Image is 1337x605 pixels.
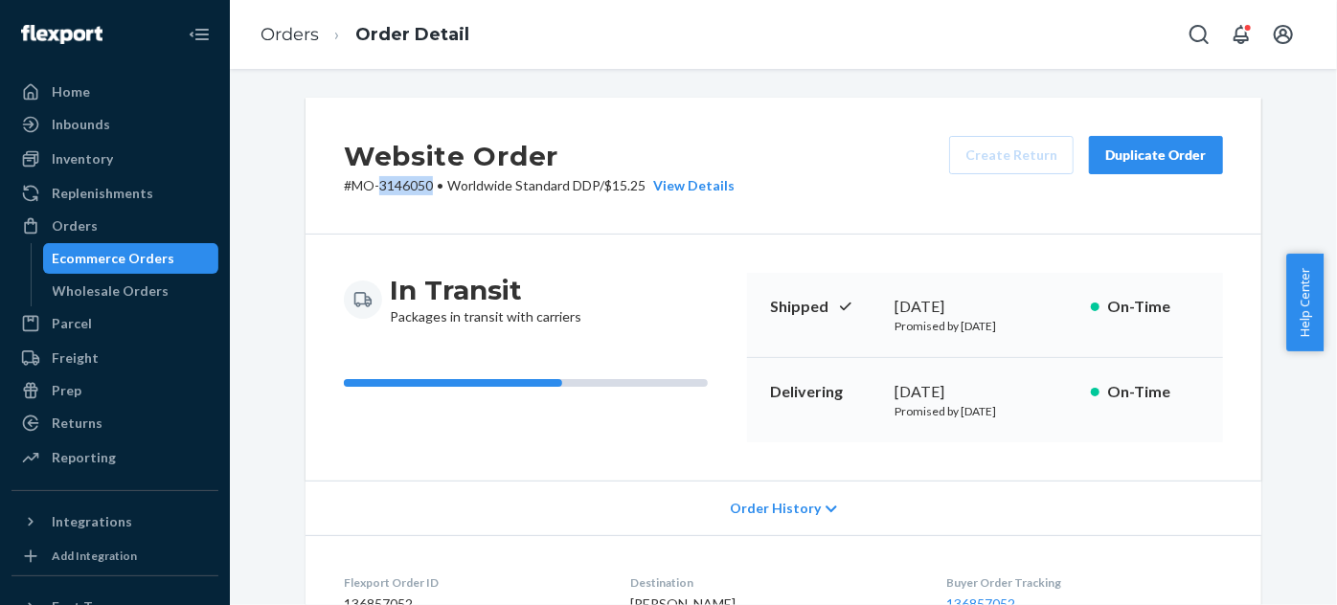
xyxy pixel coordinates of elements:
[11,308,218,339] a: Parcel
[52,512,132,531] div: Integrations
[52,448,116,467] div: Reporting
[52,548,137,564] div: Add Integration
[895,296,1076,318] div: [DATE]
[11,109,218,140] a: Inbounds
[52,149,113,168] div: Inventory
[1180,15,1218,54] button: Open Search Box
[1286,254,1324,351] button: Help Center
[52,184,153,203] div: Replenishments
[1089,136,1223,174] button: Duplicate Order
[11,506,218,537] button: Integrations
[895,381,1076,403] div: [DATE]
[1105,146,1207,165] div: Duplicate Order
[21,25,102,44] img: Flexport logo
[770,381,879,403] p: Delivering
[11,545,218,568] a: Add Integration
[11,178,218,209] a: Replenishments
[52,216,98,235] div: Orders
[43,276,219,306] a: Wholesale Orders
[949,136,1074,174] button: Create Return
[11,211,218,241] a: Orders
[947,574,1223,591] dt: Buyer Order Tracking
[344,136,735,176] h2: Website Order
[895,403,1076,419] p: Promised by [DATE]
[52,314,92,333] div: Parcel
[11,343,218,373] a: Freight
[245,7,485,63] ol: breadcrumbs
[43,243,219,274] a: Ecommerce Orders
[646,176,735,195] button: View Details
[1107,296,1200,318] p: On-Time
[261,24,319,45] a: Orders
[344,574,600,591] dt: Flexport Order ID
[1107,381,1200,403] p: On-Time
[447,177,600,193] span: Worldwide Standard DDP
[52,381,81,400] div: Prep
[53,249,175,268] div: Ecommerce Orders
[52,82,90,101] div: Home
[390,273,581,326] div: Packages in transit with carriers
[11,375,218,406] a: Prep
[52,115,110,134] div: Inbounds
[52,414,102,433] div: Returns
[11,442,218,473] a: Reporting
[630,574,916,591] dt: Destination
[390,273,581,307] h3: In Transit
[355,24,469,45] a: Order Detail
[52,348,99,368] div: Freight
[1222,15,1260,54] button: Open notifications
[53,281,170,301] div: Wholesale Orders
[770,296,879,318] p: Shipped
[437,177,443,193] span: •
[730,499,821,518] span: Order History
[344,176,735,195] p: # MO-3146050 / $15.25
[11,408,218,438] a: Returns
[11,77,218,107] a: Home
[895,318,1076,334] p: Promised by [DATE]
[1264,15,1303,54] button: Open account menu
[180,15,218,54] button: Close Navigation
[11,144,218,174] a: Inventory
